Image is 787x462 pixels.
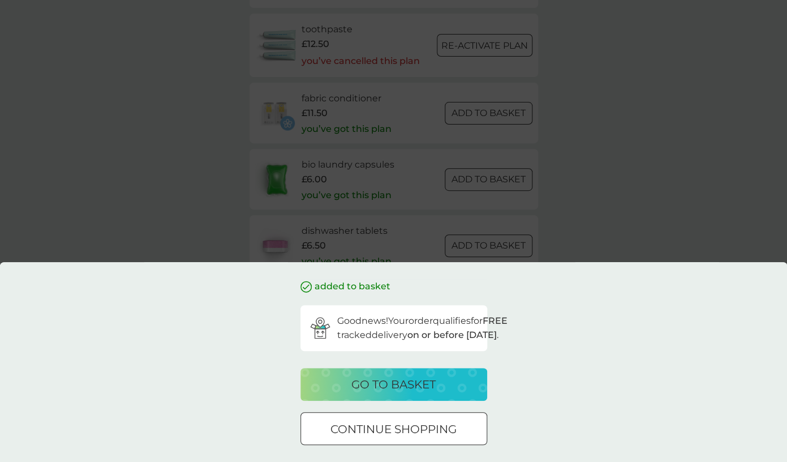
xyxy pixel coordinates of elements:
p: continue shopping [330,420,457,438]
p: added to basket [315,279,390,294]
strong: FREE [483,315,508,326]
p: Good news! Your order qualifies for tracked delivery . [337,314,508,343]
strong: on or before [DATE] [407,330,497,340]
p: go to basket [351,375,436,393]
button: continue shopping [300,412,487,445]
button: go to basket [300,368,487,401]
